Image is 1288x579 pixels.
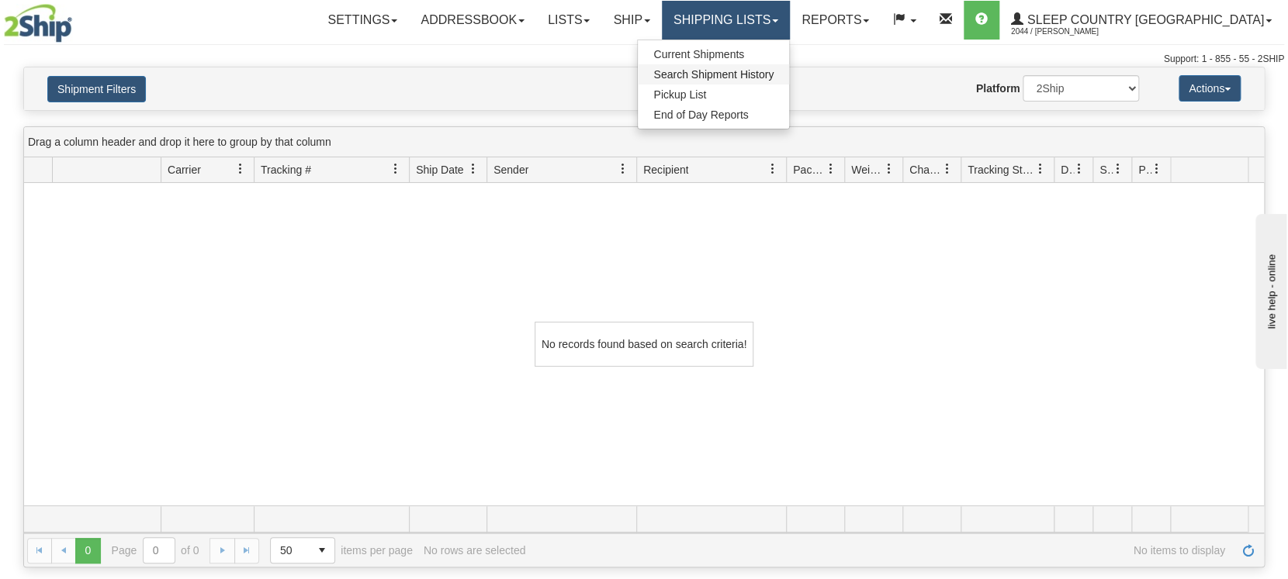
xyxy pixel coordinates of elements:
a: Current Shipments [638,44,789,64]
a: Settings [316,1,409,40]
a: Shipping lists [662,1,790,40]
span: Sender [493,162,528,177]
button: Shipment Filters [47,76,146,102]
span: Tracking # [261,162,311,177]
a: Tracking # filter column settings [383,156,409,182]
a: Refresh [1236,538,1261,563]
div: grid grouping header [24,127,1264,157]
span: Carrier [168,162,201,177]
a: Charge filter column settings [934,156,961,182]
a: Ship Date filter column settings [460,156,486,182]
img: logo2044.jpg [4,4,72,43]
a: Reports [790,1,881,40]
span: Page 0 [75,538,100,563]
span: Packages [793,162,826,177]
div: live help - online [12,13,144,25]
a: End of Day Reports [638,105,789,125]
span: Current Shipments [653,48,744,60]
button: Actions [1179,75,1241,102]
span: Delivery Status [1061,162,1074,177]
span: Sleep Country [GEOGRAPHIC_DATA] [1023,13,1264,26]
a: Shipment Issues filter column settings [1105,156,1131,182]
span: Ship Date [416,162,463,177]
span: Tracking Status [968,162,1035,177]
label: Platform [976,81,1020,96]
span: No items to display [536,544,1225,557]
span: Weight [851,162,884,177]
a: Sender filter column settings [610,156,636,182]
span: Charge [909,162,942,177]
span: items per page [270,537,413,563]
span: Pickup Status [1138,162,1151,177]
div: No records found based on search criteria! [535,322,753,367]
a: Delivery Status filter column settings [1066,156,1092,182]
a: Recipient filter column settings [760,156,786,182]
a: Packages filter column settings [818,156,844,182]
span: Recipient [643,162,688,177]
span: End of Day Reports [653,109,748,121]
span: 2044 / [PERSON_NAME] [1011,24,1127,40]
div: Support: 1 - 855 - 55 - 2SHIP [4,53,1284,66]
a: Tracking Status filter column settings [1027,156,1054,182]
a: Search Shipment History [638,64,789,84]
span: Page sizes drop down [270,537,335,563]
span: select [310,538,334,563]
iframe: chat widget [1252,210,1286,368]
div: No rows are selected [424,544,526,557]
a: Carrier filter column settings [227,156,254,182]
span: Shipment Issues [1099,162,1113,177]
a: Ship [601,1,661,40]
span: Search Shipment History [653,68,774,81]
span: Pickup List [653,88,706,101]
span: 50 [280,543,300,558]
a: Sleep Country [GEOGRAPHIC_DATA] 2044 / [PERSON_NAME] [999,1,1283,40]
a: Addressbook [409,1,536,40]
a: Pickup List [638,84,789,105]
a: Pickup Status filter column settings [1144,156,1170,182]
a: Lists [536,1,601,40]
span: Page of 0 [112,537,199,563]
a: Weight filter column settings [876,156,902,182]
